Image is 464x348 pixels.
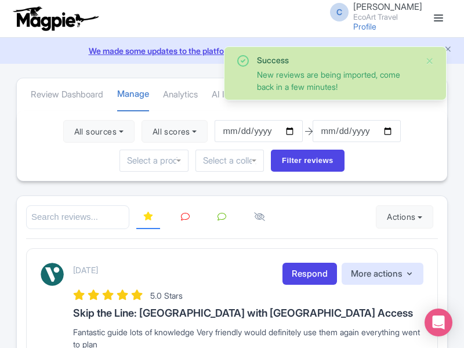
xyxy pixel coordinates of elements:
a: We made some updates to the platform. Read more about the new layout [7,45,457,57]
p: [DATE] [73,264,98,276]
input: Select a collection [203,155,256,166]
input: Filter reviews [271,150,345,172]
a: Respond [282,263,337,285]
div: Success [257,54,416,66]
button: Close [425,54,434,68]
input: Select a product [127,155,180,166]
img: logo-ab69f6fb50320c5b225c76a69d11143b.png [10,6,100,31]
a: AI Insights [212,79,252,111]
small: EcoArt Travel [353,13,422,21]
a: Review Dashboard [31,79,103,111]
span: 5.0 Stars [150,291,183,300]
input: Search reviews... [26,205,129,229]
button: All scores [142,120,208,143]
button: More actions [342,263,423,285]
button: All sources [63,120,135,143]
a: Analytics [163,79,198,111]
img: Viator Logo [41,263,64,286]
div: Open Intercom Messenger [425,309,452,336]
a: C [PERSON_NAME] EcoArt Travel [323,2,422,21]
button: Actions [376,205,433,229]
a: Manage [117,78,149,111]
a: Profile [353,21,376,31]
span: C [330,3,349,21]
span: [PERSON_NAME] [353,1,422,12]
button: Close announcement [444,43,452,57]
h3: Skip the Line: [GEOGRAPHIC_DATA] with [GEOGRAPHIC_DATA] Access [73,307,423,319]
div: New reviews are being imported, come back in a few minutes! [257,68,416,93]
